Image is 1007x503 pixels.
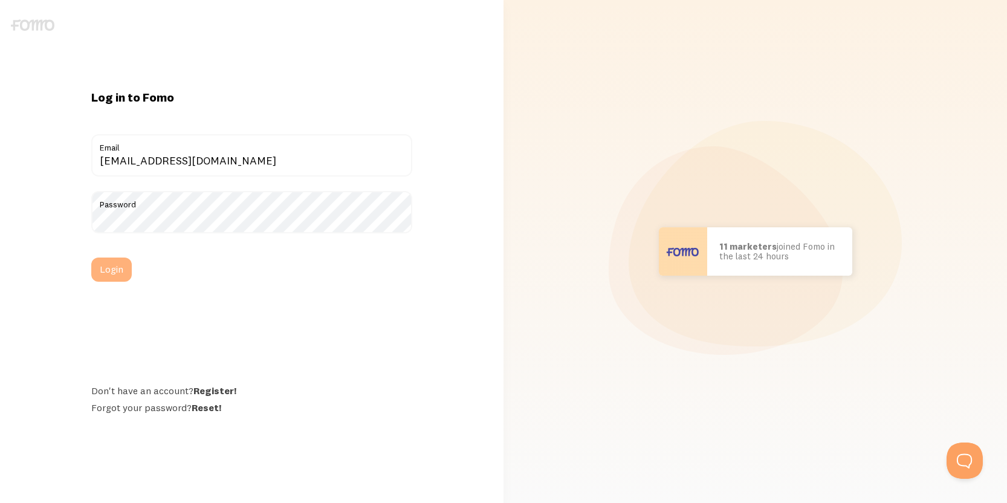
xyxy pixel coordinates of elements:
[192,401,221,414] a: Reset!
[11,19,54,31] img: fomo-logo-gray-b99e0e8ada9f9040e2984d0d95b3b12da0074ffd48d1e5cb62ac37fc77b0b268.svg
[659,227,707,276] img: User avatar
[719,241,777,252] b: 11 marketers
[947,443,983,479] iframe: Help Scout Beacon - Open
[91,385,412,397] div: Don't have an account?
[719,242,840,262] p: joined Fomo in the last 24 hours
[91,134,412,155] label: Email
[91,89,412,105] h1: Log in to Fomo
[193,385,236,397] a: Register!
[91,191,412,212] label: Password
[91,258,132,282] button: Login
[91,401,412,414] div: Forgot your password?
